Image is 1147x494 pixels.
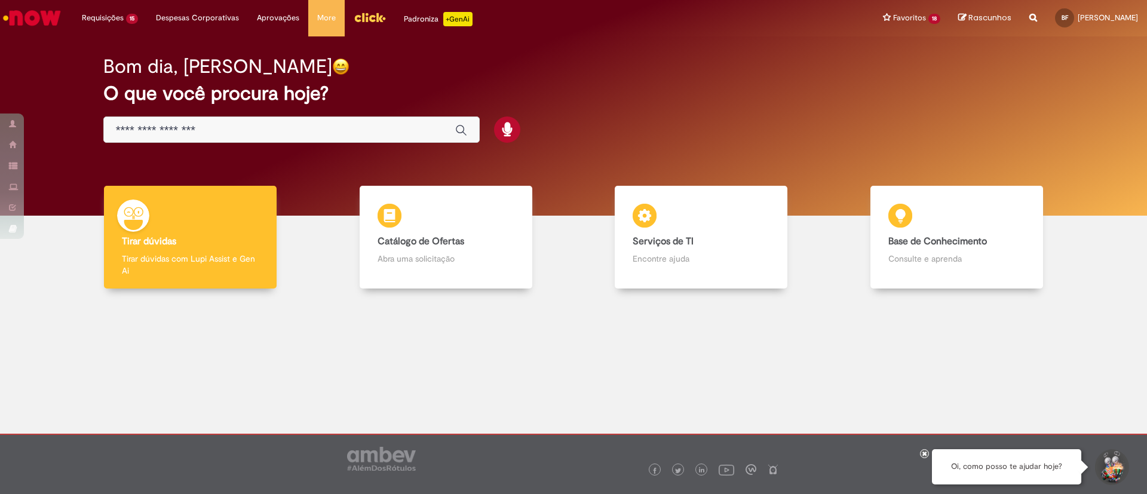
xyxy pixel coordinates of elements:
[156,12,239,24] span: Despesas Corporativas
[699,467,705,474] img: logo_footer_linkedin.png
[257,12,299,24] span: Aprovações
[893,12,926,24] span: Favoritos
[1093,449,1129,485] button: Iniciar Conversa de Suporte
[354,8,386,26] img: click_logo_yellow_360x200.png
[928,14,940,24] span: 18
[932,449,1081,484] div: Oi, como posso te ajudar hoje?
[378,235,464,247] b: Catálogo de Ofertas
[103,56,332,77] h2: Bom dia, [PERSON_NAME]
[768,464,778,475] img: logo_footer_naosei.png
[652,468,658,474] img: logo_footer_facebook.png
[675,468,681,474] img: logo_footer_twitter.png
[888,235,987,247] b: Base de Conhecimento
[958,13,1011,24] a: Rascunhos
[746,464,756,475] img: logo_footer_workplace.png
[82,12,124,24] span: Requisições
[968,12,1011,23] span: Rascunhos
[573,186,829,289] a: Serviços de TI Encontre ajuda
[317,12,336,24] span: More
[888,253,1025,265] p: Consulte e aprenda
[318,186,574,289] a: Catálogo de Ofertas Abra uma solicitação
[443,12,473,26] p: +GenAi
[122,253,259,277] p: Tirar dúvidas com Lupi Assist e Gen Ai
[126,14,138,24] span: 15
[633,253,769,265] p: Encontre ajuda
[103,83,1044,104] h2: O que você procura hoje?
[332,58,349,75] img: happy-face.png
[1078,13,1138,23] span: [PERSON_NAME]
[347,447,416,471] img: logo_footer_ambev_rotulo_gray.png
[1,6,63,30] img: ServiceNow
[719,462,734,477] img: logo_footer_youtube.png
[404,12,473,26] div: Padroniza
[1062,14,1068,22] span: BF
[633,235,694,247] b: Serviços de TI
[829,186,1085,289] a: Base de Conhecimento Consulte e aprenda
[63,186,318,289] a: Tirar dúvidas Tirar dúvidas com Lupi Assist e Gen Ai
[378,253,514,265] p: Abra uma solicitação
[122,235,176,247] b: Tirar dúvidas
